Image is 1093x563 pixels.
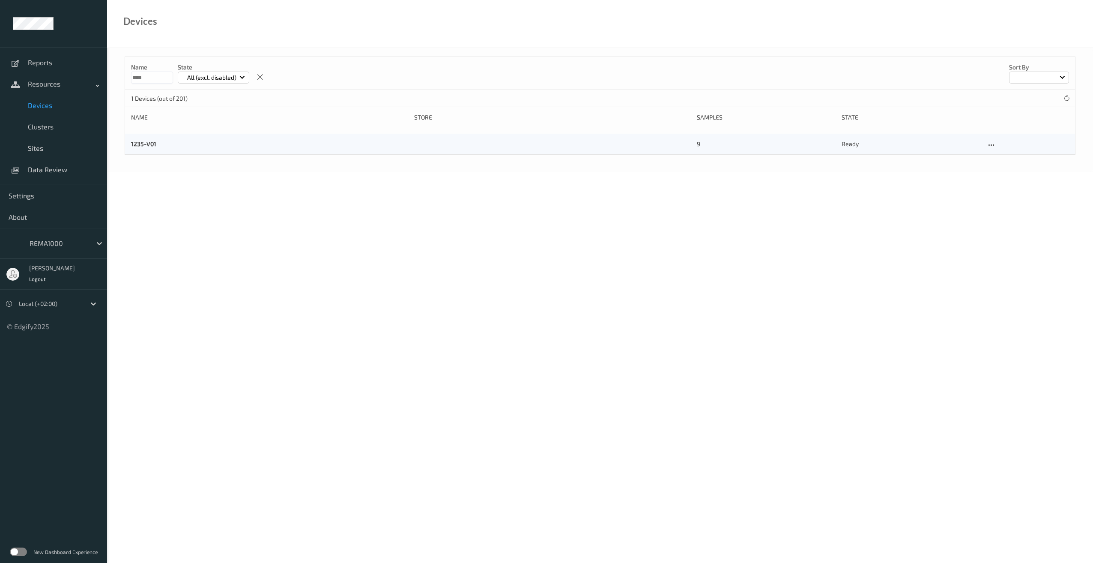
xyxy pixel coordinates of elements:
div: Name [131,113,408,122]
p: Sort by [1009,63,1069,72]
p: Name [131,63,173,72]
div: Store [414,113,691,122]
div: State [842,113,980,122]
div: 9 [697,140,835,148]
div: Samples [697,113,835,122]
p: 1 Devices (out of 201) [131,94,195,103]
p: All (excl. disabled) [184,73,239,82]
a: 1235-V01 [131,140,156,147]
p: State [178,63,249,72]
p: ready [842,140,980,148]
div: Devices [123,17,157,26]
